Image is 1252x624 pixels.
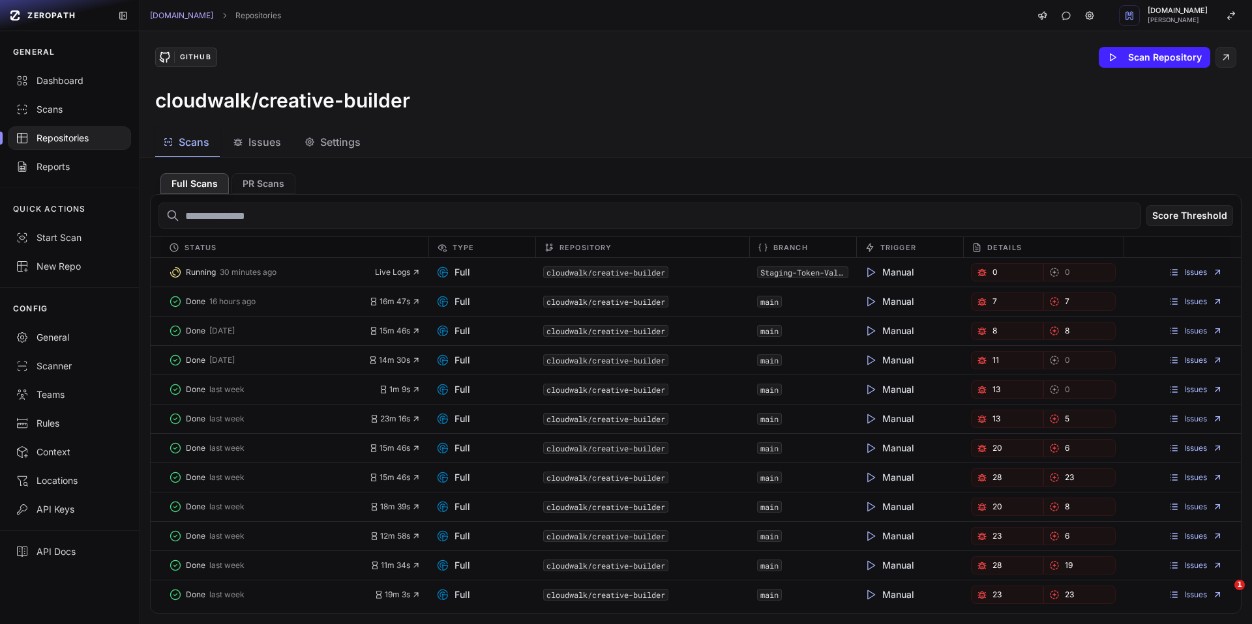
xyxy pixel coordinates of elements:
span: 16m 47s [369,296,421,307]
span: Running [186,267,216,277]
a: main [760,443,779,453]
div: Teams [16,388,123,401]
a: main [760,296,779,307]
span: Done [186,296,205,307]
span: last week [209,472,245,483]
span: Full [436,559,470,572]
span: 12m 58s [370,531,421,541]
button: 11m 34s [370,560,421,571]
h3: cloudwalk/creative-builder [155,89,410,112]
a: 23 [1043,468,1116,487]
button: Running 30 minutes ago [169,263,375,281]
code: cloudwalk/creative-builder [543,589,668,601]
a: Repositories [235,10,281,21]
span: 1 [1234,580,1245,590]
code: cloudwalk/creative-builder [543,560,668,571]
span: 20 [992,502,1002,512]
span: Manual [864,442,914,455]
div: Done 16 hours ago 16m 47s Full cloudwalk/creative-builder main Manual 7 7 Issues [151,287,1241,316]
span: Done [186,355,205,365]
button: Scan Repository [1099,47,1210,68]
code: cloudwalk/creative-builder [543,501,668,513]
span: Full [436,266,470,279]
span: Full [436,442,470,455]
div: Locations [16,474,123,487]
span: Scans [179,134,209,150]
svg: chevron right, [220,11,229,20]
button: 15m 46s [369,472,421,483]
div: Done last week 18m 39s Full cloudwalk/creative-builder main Manual 20 8 Issues [151,492,1241,521]
iframe: Intercom live chat [1208,580,1239,611]
button: 28 [971,468,1043,487]
a: 0 [1043,380,1116,399]
div: Start Scan [16,231,123,244]
div: Context [16,446,123,459]
button: Done 16 hours ago [169,292,369,311]
button: 1m 9s [379,384,421,395]
a: Issues [1169,296,1223,307]
span: Full [436,324,470,337]
a: Issues [1169,589,1223,600]
span: last week [209,443,245,453]
button: Done last week [169,498,370,516]
code: cloudwalk/creative-builder [543,384,668,395]
span: Manual [864,559,914,572]
span: Full [436,588,470,601]
span: Manual [864,588,914,601]
button: 19m 3s [374,589,421,600]
a: Issues [1169,414,1223,424]
a: main [760,384,779,395]
a: main [760,502,779,512]
a: main [760,560,779,571]
a: 0 [1043,351,1116,369]
div: Dashboard [16,74,123,87]
span: 6 [1065,443,1069,453]
button: 5 [1043,410,1116,428]
a: Issues [1169,267,1223,277]
span: Manual [864,354,914,367]
a: Issues [1169,443,1223,453]
span: last week [209,384,245,395]
div: Branch [749,237,856,257]
span: Manual [864,471,914,484]
a: Issues [1169,472,1223,483]
p: GENERAL [13,47,55,57]
button: 14m 30s [368,355,421,365]
a: ZEROPATH [5,5,108,26]
span: 11 [992,355,999,365]
button: 11 [971,351,1043,369]
button: PR Scans [231,173,295,194]
div: Repositories [16,132,123,145]
button: Live Logs [375,267,421,277]
span: 0 [1065,267,1070,277]
span: Done [186,589,205,600]
span: Manual [864,530,914,543]
button: 23m 16s [370,414,421,424]
div: Done last week 15m 46s Full cloudwalk/creative-builder main Manual 20 6 Issues [151,433,1241,462]
div: Repository [535,237,749,257]
span: Settings [320,134,361,150]
div: Done [DATE] 14m 30s Full cloudwalk/creative-builder main Manual 11 0 Issues [151,345,1241,375]
span: last week [209,531,245,541]
button: 19 [1043,556,1116,574]
span: 23 [1065,589,1074,600]
div: Done [DATE] 15m 46s Full cloudwalk/creative-builder main Manual 8 8 Issues [151,316,1241,345]
button: 15m 46s [369,326,421,336]
button: Done last week [169,410,370,428]
button: 13 [971,410,1043,428]
div: Scans [16,103,123,116]
span: last week [209,502,245,512]
a: [DOMAIN_NAME] [150,10,213,21]
div: Status [161,237,428,257]
a: Issues [1169,560,1223,571]
button: 15m 46s [369,443,421,453]
a: 6 [1043,439,1116,457]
